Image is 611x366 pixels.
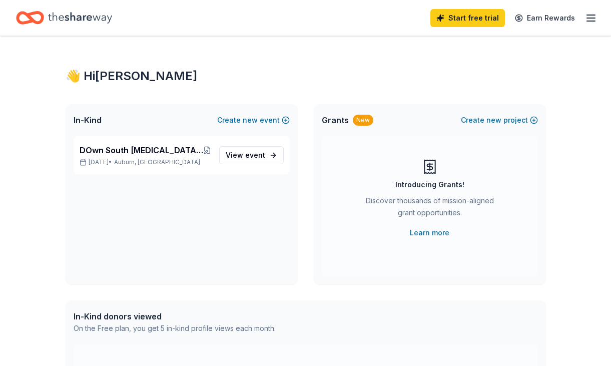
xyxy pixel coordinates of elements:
[430,9,505,27] a: Start free trial
[410,227,449,239] a: Learn more
[353,115,373,126] div: New
[362,195,498,223] div: Discover thousands of mission-aligned grant opportunities.
[217,114,290,126] button: Createnewevent
[243,114,258,126] span: new
[509,9,581,27] a: Earn Rewards
[322,114,349,126] span: Grants
[461,114,538,126] button: Createnewproject
[226,149,265,161] span: View
[245,151,265,159] span: event
[16,6,112,30] a: Home
[74,114,102,126] span: In-Kind
[80,158,211,166] p: [DATE] •
[114,158,200,166] span: Auburn, [GEOGRAPHIC_DATA]
[74,310,276,322] div: In-Kind donors viewed
[66,68,546,84] div: 👋 Hi [PERSON_NAME]
[74,322,276,334] div: On the Free plan, you get 5 in-kind profile views each month.
[219,146,284,164] a: View event
[486,114,501,126] span: new
[395,179,464,191] div: Introducing Grants!
[80,144,203,156] span: DOwn South [MEDICAL_DATA] Foundation's 2nd Annual "Drive Away [MEDICAL_DATA]" Golf Tournament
